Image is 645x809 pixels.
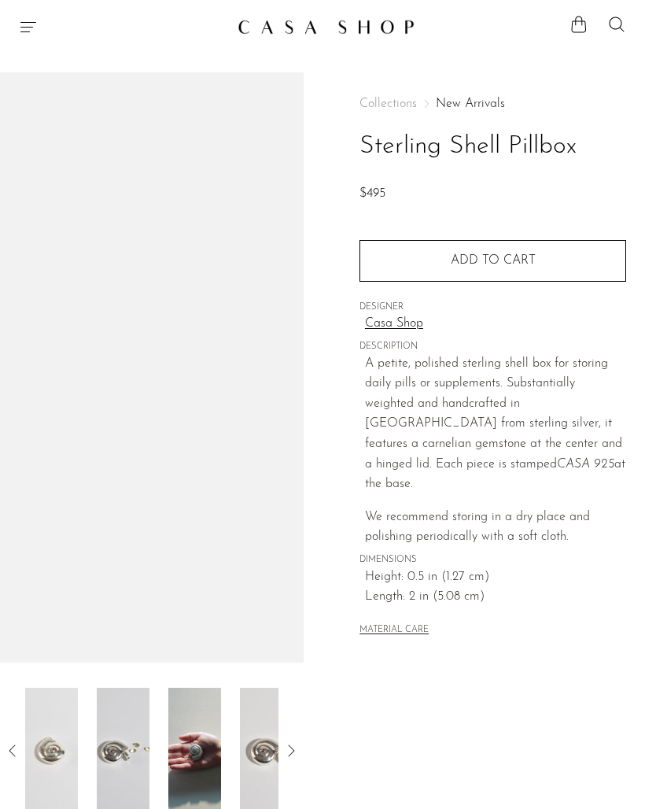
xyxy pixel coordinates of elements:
span: $495 [359,187,385,200]
span: Length: 2 in (5.08 cm) [365,587,626,608]
button: Add to cart [359,240,626,281]
h1: Sterling Shell Pillbox [359,127,626,167]
nav: Breadcrumbs [359,98,626,110]
button: MATERIAL CARE [359,625,429,637]
span: Height: 0.5 in (1.27 cm) [365,567,626,588]
span: DIMENSIONS [359,553,626,567]
p: A petite, polished sterling shell box for storing daily pills or supplements. Substantially weigh... [365,354,626,495]
button: Menu [19,17,38,36]
a: New Arrivals [436,98,505,110]
span: Add to cart [451,254,536,267]
span: DESIGNER [359,301,626,315]
span: DESCRIPTION [359,340,626,354]
span: Collections [359,98,417,110]
a: Casa Shop [365,314,626,334]
em: CASA 925 [557,458,614,471]
p: We recommend storing in a dry place and polishing periodically with a soft cloth. [365,508,626,548]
